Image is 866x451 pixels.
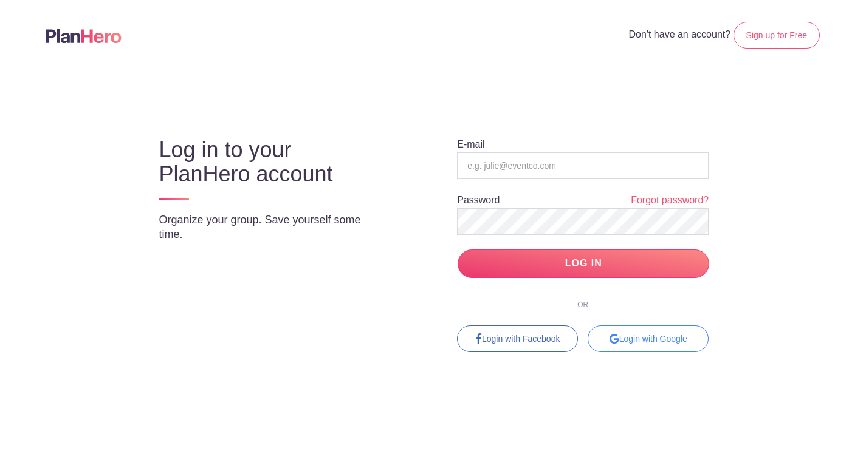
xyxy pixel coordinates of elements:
[631,194,709,208] a: Forgot password?
[457,195,500,205] label: Password
[457,152,709,179] input: e.g. julie@eventco.com
[734,22,820,49] a: Sign up for Free
[159,138,387,186] h3: Log in to your PlanHero account
[457,140,484,149] label: E-mail
[588,325,709,352] div: Login with Google
[629,29,731,39] span: Don't have an account?
[568,300,598,309] span: OR
[159,212,387,242] p: Organize your group. Save yourself some time.
[458,249,709,278] input: LOG IN
[46,29,122,43] img: Logo main planhero
[457,325,578,352] a: Login with Facebook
